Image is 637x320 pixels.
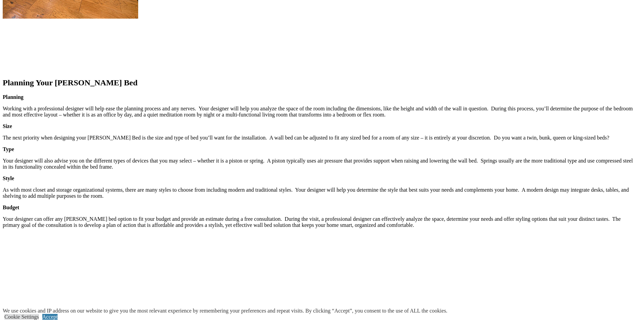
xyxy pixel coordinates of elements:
[3,123,12,129] strong: Size
[3,146,14,152] strong: Type
[3,308,447,314] div: We use cookies and IP address on our website to give you the most relevant experience by remember...
[3,158,634,170] p: Your designer will also advise you on the different types of devices that you may select – whethe...
[3,187,634,199] p: As with most closet and storage organizational systems, there are many styles to choose from incl...
[3,106,634,118] p: Working with a professional designer will help ease the planning process and any nerves. Your des...
[3,78,634,87] h2: Planning Your [PERSON_NAME] Bed
[3,175,14,181] strong: Style
[3,205,19,210] strong: Budget
[3,94,23,100] strong: Planning
[3,216,634,228] p: Your designer can offer any [PERSON_NAME] bed option to fit your budget and provide an estimate d...
[42,314,58,320] a: Accept
[4,314,39,320] a: Cookie Settings
[3,135,634,141] p: The next priority when designing your [PERSON_NAME] Bed is the size and type of bed you’ll want f...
